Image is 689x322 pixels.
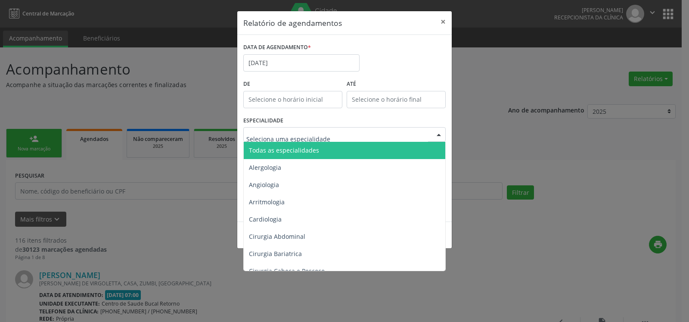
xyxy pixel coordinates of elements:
label: DATA DE AGENDAMENTO [243,41,311,54]
span: Cardiologia [249,215,282,223]
span: Alergologia [249,163,281,172]
input: Selecione uma data ou intervalo [243,54,360,72]
label: De [243,78,342,91]
label: ESPECIALIDADE [243,114,283,128]
span: Cirurgia Abdominal [249,232,305,241]
span: Cirurgia Bariatrica [249,250,302,258]
button: Close [435,11,452,32]
span: Angiologia [249,181,279,189]
span: Cirurgia Cabeça e Pescoço [249,267,325,275]
input: Selecione o horário inicial [243,91,342,108]
input: Seleciona uma especialidade [246,130,428,147]
span: Arritmologia [249,198,285,206]
label: ATÉ [347,78,446,91]
span: Todas as especialidades [249,146,319,154]
input: Selecione o horário final [347,91,446,108]
h5: Relatório de agendamentos [243,17,342,28]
